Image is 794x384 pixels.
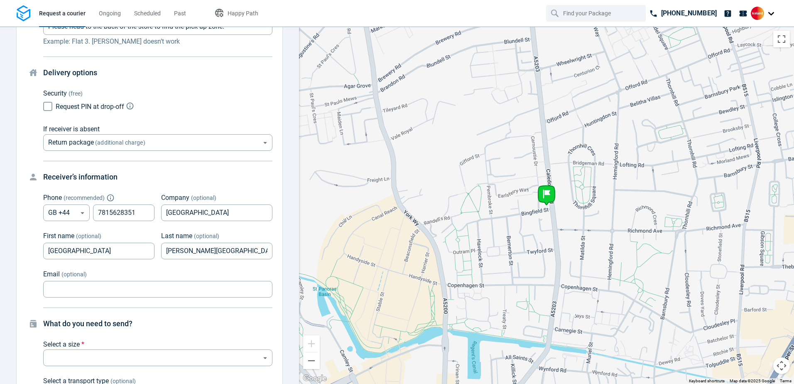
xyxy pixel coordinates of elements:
span: Request PIN at drop-off [56,103,124,111]
div: Select a size [43,350,272,366]
button: Keyboard shortcuts [689,378,725,384]
p: Example: Flat 3. [PERSON_NAME] doesn’t work [43,37,272,47]
span: (optional) [61,271,87,278]
p: Security [43,89,67,98]
a: Terms [780,379,792,383]
span: Happy Path [228,10,258,17]
button: Explain PIN code request [127,103,132,108]
span: Select a size [43,340,80,348]
img: Logo [17,5,30,22]
span: Request a courier [39,10,86,17]
input: Find your Package [563,5,630,21]
span: Map data ©2025 Google [730,379,775,383]
button: Toggle fullscreen view [773,31,790,47]
span: (optional) [194,233,219,239]
img: Google [301,373,328,384]
h4: What do you need to send? [43,318,272,330]
span: (optional) [191,194,216,201]
img: Client [751,7,764,20]
span: Email [43,270,60,278]
a: Open this area in Google Maps (opens a new window) [301,373,328,384]
h4: Receiver’s information [43,171,272,183]
div: Return package [43,134,272,151]
h4: Delivery options [43,67,272,79]
span: (free) [69,89,83,98]
span: Phone [43,194,62,202]
span: Company [161,194,189,202]
button: Explain "Recommended" [108,195,113,200]
span: (optional) [76,233,101,239]
span: ( recommended ) [64,194,105,201]
div: GB +44 [43,204,90,221]
span: Ongoing [99,10,121,17]
span: Scheduled [134,10,161,17]
span: First name [43,232,74,240]
span: Last name [161,232,192,240]
a: [PHONE_NUMBER] [646,5,720,22]
span: (additional charge) [94,139,145,146]
button: Zoom in [303,335,320,352]
span: Past [174,10,186,17]
button: Map camera controls [773,357,790,374]
span: If receiver is absent [43,125,100,133]
p: [PHONE_NUMBER] [661,8,717,18]
button: Zoom out [303,352,320,369]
